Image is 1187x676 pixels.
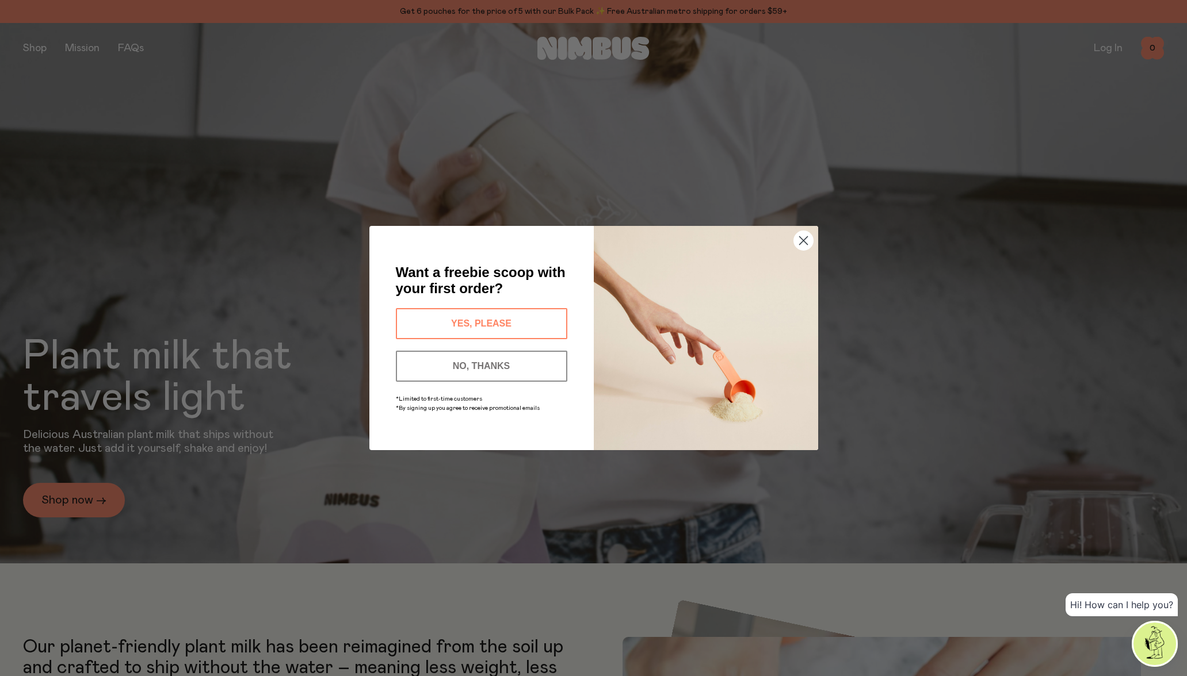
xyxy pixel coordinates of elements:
button: NO, THANKS [396,351,567,382]
span: *Limited to first-time customers [396,396,482,402]
button: YES, PLEASE [396,308,567,339]
button: Close dialog [793,231,814,251]
span: *By signing up you agree to receive promotional emails [396,405,540,411]
div: Hi! How can I help you? [1066,593,1178,616]
span: Want a freebie scoop with your first order? [396,264,566,296]
img: agent [1133,623,1176,665]
img: c0d45117-8e62-4a02-9742-374a5db49d45.jpeg [594,226,818,450]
